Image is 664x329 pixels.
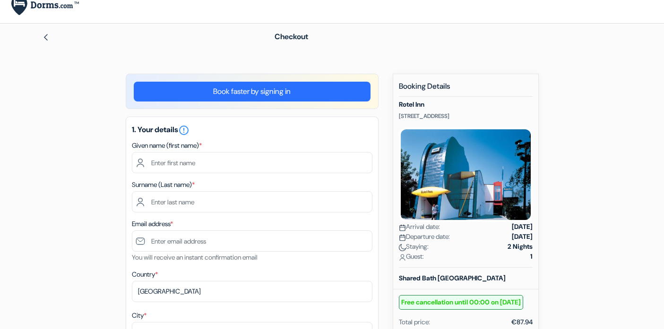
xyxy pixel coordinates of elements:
[508,242,533,252] strong: 2 Nights
[42,34,50,41] img: left_arrow.svg
[399,252,424,262] span: Guest:
[399,112,533,120] p: [STREET_ADDRESS]
[512,222,533,232] strong: [DATE]
[132,270,158,279] label: Country
[132,311,147,321] label: City
[399,224,406,231] img: calendar.svg
[530,252,533,262] strong: 1
[399,242,429,252] span: Staying:
[132,141,202,151] label: Given name (first name)
[399,244,406,251] img: moon.svg
[132,219,173,229] label: Email address
[132,180,195,190] label: Surname (Last name)
[512,232,533,242] strong: [DATE]
[511,317,533,327] div: €87.94
[132,152,372,173] input: Enter first name
[132,230,372,252] input: Enter email address
[178,125,190,136] i: error_outline
[399,82,533,97] h5: Booking Details
[399,222,440,232] span: Arrival date:
[399,101,533,109] h5: Rotel Inn
[399,295,523,310] small: Free cancellation until 00:00 on [DATE]
[399,234,406,241] img: calendar.svg
[399,274,506,282] b: Shared Bath [GEOGRAPHIC_DATA]
[132,191,372,212] input: Enter last name
[134,82,371,101] a: Book faster by signing in
[132,253,258,262] small: You will receive an instant confirmation email
[178,125,190,135] a: error_outline
[399,317,430,327] div: Total price:
[399,254,406,261] img: user_icon.svg
[275,32,308,42] span: Checkout
[399,232,450,242] span: Departure date:
[132,125,372,136] h5: 1. Your details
